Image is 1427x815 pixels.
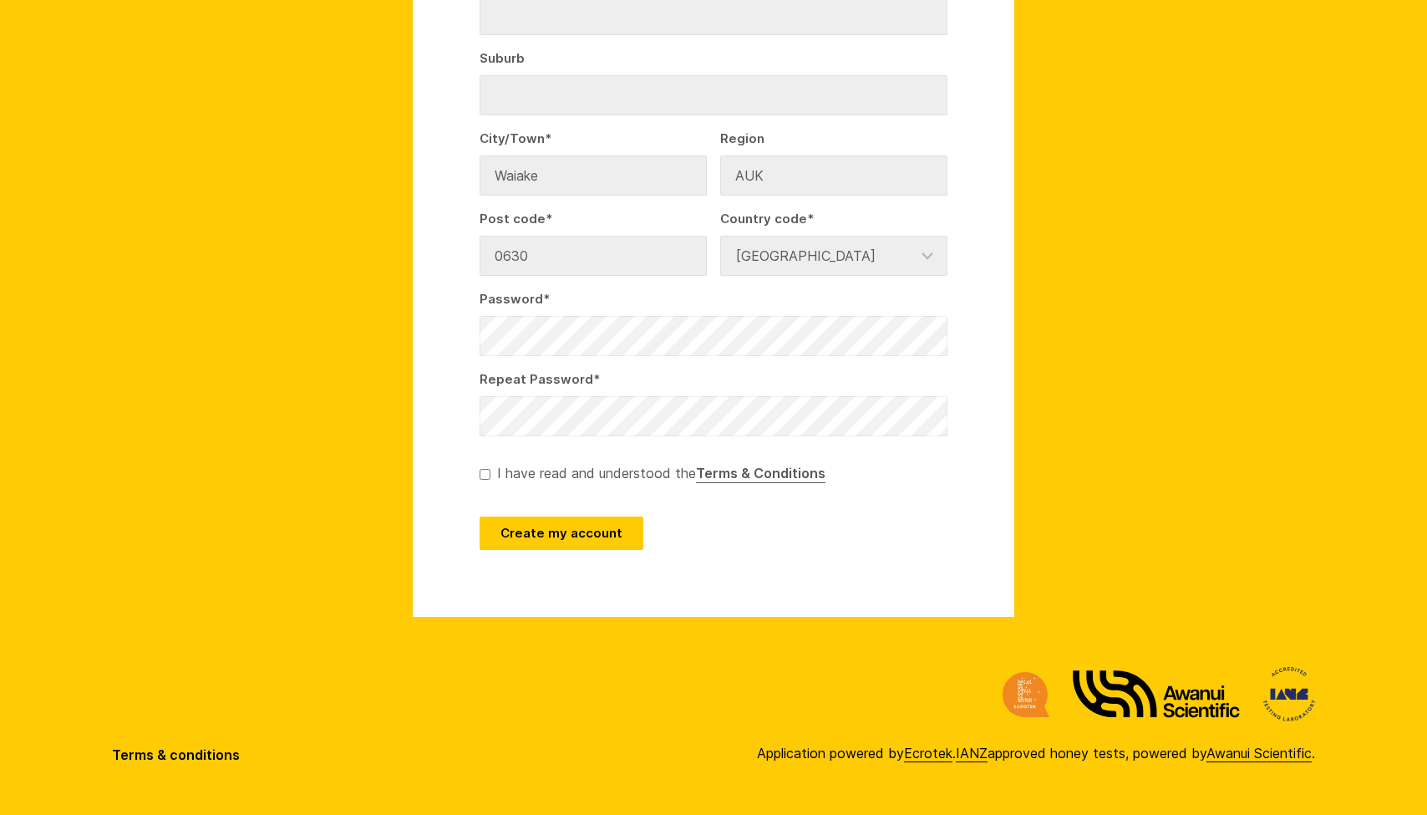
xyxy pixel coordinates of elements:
button: Create my account [480,517,643,550]
label: City/Town [480,129,707,149]
label: Post code [480,209,707,229]
span: This field is required [807,211,814,227]
span: This field is required [593,371,600,387]
span: I have read and understood the [490,463,825,483]
img: Ecrotek [1003,672,1049,717]
span: This field is required [543,291,550,307]
div: Application powered by . approved honey tests, powered by . [757,743,1315,763]
a: IANZ [956,745,988,762]
a: Ecrotek [904,745,952,762]
label: Suburb [480,48,947,69]
label: Repeat Password [480,369,947,390]
img: International Accreditation New Zealand [1263,667,1315,721]
img: Awanui Scientific [1073,670,1240,718]
a: Awanui Scientific [1206,745,1312,762]
a: Terms & conditions [112,735,240,771]
label: Password [480,289,947,309]
a: Terms & Conditions [696,465,825,481]
label: Region [720,129,947,149]
label: Country code [720,209,947,229]
span: This field is required [546,211,552,227]
span: This field is required [545,130,551,146]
